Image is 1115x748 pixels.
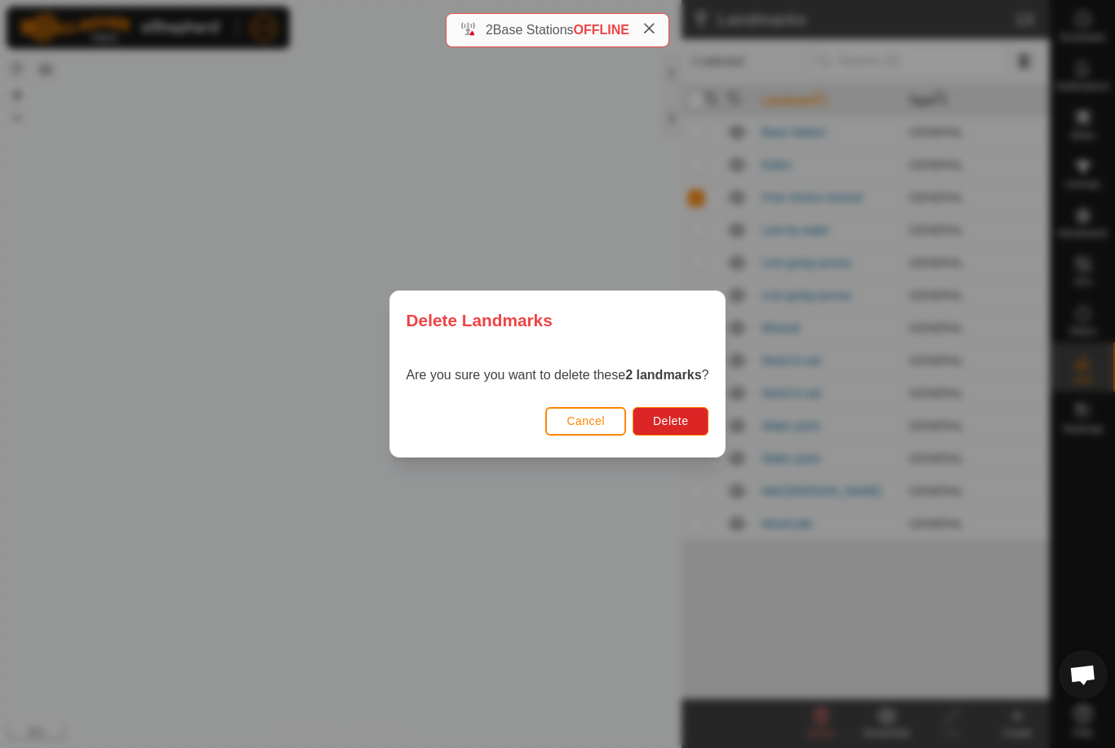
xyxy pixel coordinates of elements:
[486,23,493,37] span: 2
[633,407,709,436] button: Delete
[1059,650,1108,699] div: Open chat
[545,407,626,436] button: Cancel
[653,414,688,427] span: Delete
[406,308,553,333] span: Delete Landmarks
[625,368,701,382] strong: 2 landmarks
[574,23,629,37] span: OFFLINE
[493,23,574,37] span: Base Stations
[406,368,709,382] span: Are you sure you want to delete these ?
[566,414,605,427] span: Cancel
